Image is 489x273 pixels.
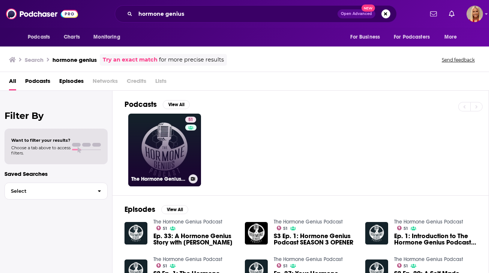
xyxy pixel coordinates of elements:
div: Search podcasts, credits, & more... [115,5,397,22]
button: View All [161,205,188,214]
span: Credits [127,75,146,90]
span: for more precise results [159,55,224,64]
a: The Hormone Genius Podcast [274,219,343,225]
span: 51 [283,264,287,268]
a: The Hormone Genius Podcast [274,256,343,262]
a: S3 Ep. 1: Hormone Genius Podcast SEASON 3 OPENER [274,233,356,246]
h2: Podcasts [124,100,157,109]
a: PodcastsView All [124,100,190,109]
span: For Business [350,32,380,42]
a: Ep. 33: A Hormone Genius Story with Taylor Allmand [153,233,236,246]
span: Ep. 33: A Hormone Genius Story with [PERSON_NAME] [153,233,236,246]
button: Show profile menu [466,6,483,22]
img: User Profile [466,6,483,22]
a: Ep. 1: Introduction to The Hormone Genius Podcast... We Are Excited! [394,233,477,246]
a: 51 [277,263,288,268]
a: Episodes [59,75,84,90]
h2: Filter By [4,110,108,121]
input: Search podcasts, credits, & more... [135,8,337,20]
img: Ep. 33: A Hormone Genius Story with Taylor Allmand [124,222,147,245]
span: Monitoring [93,32,120,42]
button: open menu [389,30,441,44]
a: Show notifications dropdown [446,7,457,20]
span: Lists [155,75,166,90]
h3: hormone genius [52,56,97,63]
a: The Hormone Genius Podcast [153,256,222,262]
a: 51 [156,263,167,268]
a: 51 [397,226,408,230]
button: Send feedback [439,57,477,63]
span: 51 [283,227,287,230]
button: View All [163,100,190,109]
span: 51 [163,227,167,230]
a: Charts [59,30,84,44]
span: Networks [93,75,118,90]
img: Podchaser - Follow, Share and Rate Podcasts [6,7,78,21]
span: Podcasts [28,32,50,42]
a: 51 [277,226,288,230]
button: open menu [88,30,130,44]
a: 51The Hormone Genius Podcast [128,114,201,186]
button: open menu [439,30,466,44]
a: Show notifications dropdown [427,7,440,20]
a: 51 [185,117,196,123]
button: open menu [345,30,389,44]
span: Logged in as KymberleeBolden [466,6,483,22]
button: open menu [22,30,60,44]
span: 51 [403,227,408,230]
a: The Hormone Genius Podcast [394,256,463,262]
button: Open AdvancedNew [337,9,375,18]
span: Want to filter your results? [11,138,70,143]
a: The Hormone Genius Podcast [394,219,463,225]
span: 51 [403,264,408,268]
img: S3 Ep. 1: Hormone Genius Podcast SEASON 3 OPENER [245,222,268,245]
a: 51 [156,226,167,230]
span: New [361,4,375,12]
a: EpisodesView All [124,205,188,214]
a: All [9,75,16,90]
span: Open Advanced [341,12,372,16]
span: 51 [163,264,167,268]
a: The Hormone Genius Podcast [153,219,222,225]
h2: Episodes [124,205,155,214]
h3: The Hormone Genius Podcast [131,176,186,182]
span: Select [5,189,91,193]
button: Select [4,183,108,199]
span: 51 [188,116,193,124]
a: Try an exact match [103,55,157,64]
span: For Podcasters [394,32,430,42]
span: Charts [64,32,80,42]
img: Ep. 1: Introduction to The Hormone Genius Podcast... We Are Excited! [365,222,388,245]
span: Choose a tab above to access filters. [11,145,70,156]
p: Saved Searches [4,170,108,177]
a: Podcasts [25,75,50,90]
span: More [444,32,457,42]
a: 51 [397,263,408,268]
h3: Search [25,56,43,63]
